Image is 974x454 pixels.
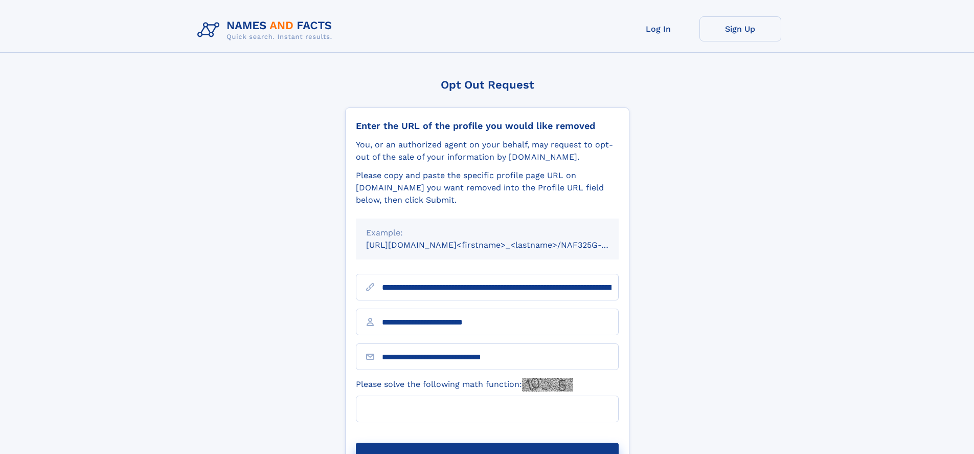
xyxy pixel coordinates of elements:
div: Example: [366,227,608,239]
label: Please solve the following math function: [356,378,573,392]
div: Please copy and paste the specific profile page URL on [DOMAIN_NAME] you want removed into the Pr... [356,169,619,206]
a: Sign Up [699,16,781,41]
a: Log In [618,16,699,41]
small: [URL][DOMAIN_NAME]<firstname>_<lastname>/NAF325G-xxxxxxxx [366,240,638,250]
div: Opt Out Request [345,78,629,91]
div: You, or an authorized agent on your behalf, may request to opt-out of the sale of your informatio... [356,139,619,163]
img: Logo Names and Facts [193,16,341,44]
div: Enter the URL of the profile you would like removed [356,120,619,132]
